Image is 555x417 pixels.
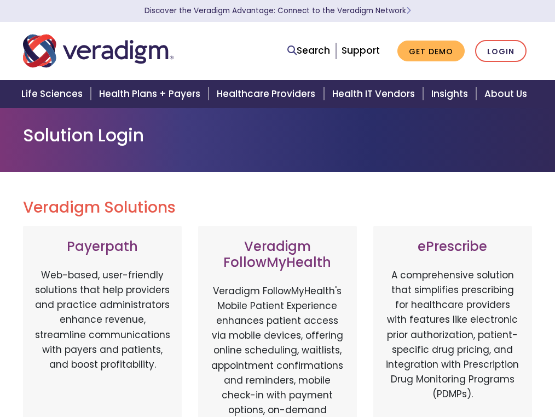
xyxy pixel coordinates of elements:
span: Learn More [406,5,411,16]
h3: Veradigm FollowMyHealth [209,239,346,271]
a: Get Demo [397,41,465,62]
a: Insights [425,80,478,108]
img: Veradigm logo [23,33,174,69]
a: Health Plans + Payers [92,80,210,108]
h3: ePrescribe [384,239,521,255]
a: Life Sciences [15,80,92,108]
a: Health IT Vendors [326,80,425,108]
h1: Solution Login [23,125,532,146]
h3: Payerpath [34,239,171,255]
a: Discover the Veradigm Advantage: Connect to the Veradigm NetworkLearn More [144,5,411,16]
a: Support [342,44,380,57]
a: Healthcare Providers [210,80,325,108]
h2: Veradigm Solutions [23,198,532,217]
a: Search [287,43,330,58]
a: About Us [478,80,540,108]
a: Login [475,40,527,62]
